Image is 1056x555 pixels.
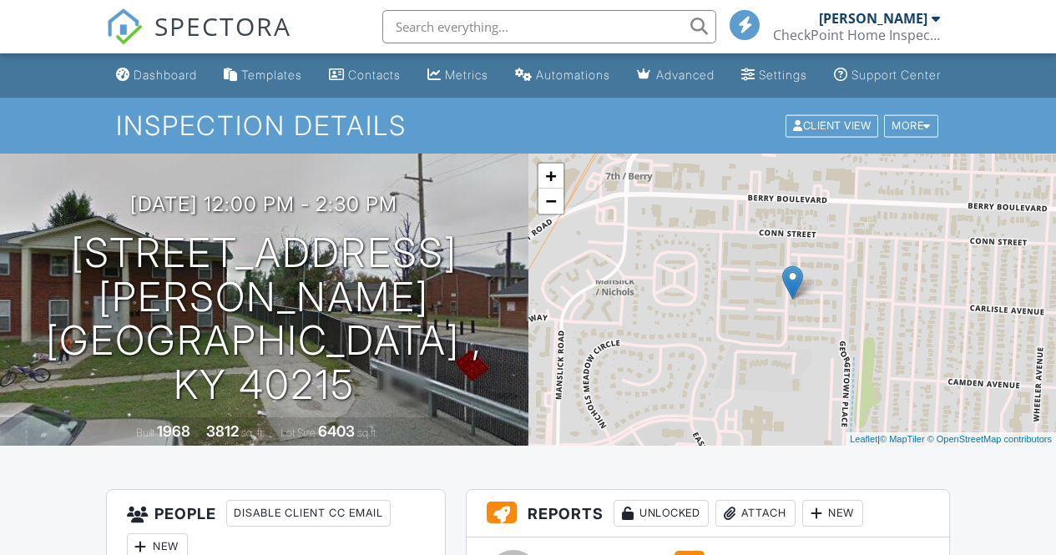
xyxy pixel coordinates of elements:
[106,8,143,45] img: The Best Home Inspection Software - Spectora
[357,426,378,439] span: sq.ft.
[318,422,355,440] div: 6403
[786,114,878,137] div: Client View
[656,68,715,82] div: Advanced
[130,193,397,215] h3: [DATE] 12:00 pm - 2:30 pm
[614,500,709,527] div: Unlocked
[157,422,190,440] div: 1968
[538,189,563,214] a: Zoom out
[508,60,617,91] a: Automations (Basic)
[846,432,1056,447] div: |
[109,60,204,91] a: Dashboard
[538,164,563,189] a: Zoom in
[759,68,807,82] div: Settings
[884,114,938,137] div: More
[536,68,610,82] div: Automations
[154,8,291,43] span: SPECTORA
[784,119,882,131] a: Client View
[241,68,302,82] div: Templates
[106,23,291,58] a: SPECTORA
[134,68,197,82] div: Dashboard
[445,68,488,82] div: Metrics
[348,68,401,82] div: Contacts
[241,426,265,439] span: sq. ft.
[735,60,814,91] a: Settings
[280,426,316,439] span: Lot Size
[773,27,940,43] div: CheckPoint Home Inspections,LLC
[850,434,877,444] a: Leaflet
[819,10,927,27] div: [PERSON_NAME]
[630,60,721,91] a: Advanced
[802,500,863,527] div: New
[27,231,502,407] h1: [STREET_ADDRESS][PERSON_NAME] [GEOGRAPHIC_DATA] , Ky 40215
[136,426,154,439] span: Built
[851,68,941,82] div: Support Center
[927,434,1052,444] a: © OpenStreetMap contributors
[421,60,495,91] a: Metrics
[226,500,391,527] div: Disable Client CC Email
[382,10,716,43] input: Search everything...
[322,60,407,91] a: Contacts
[827,60,947,91] a: Support Center
[467,490,949,537] h3: Reports
[217,60,309,91] a: Templates
[880,434,925,444] a: © MapTiler
[715,500,796,527] div: Attach
[206,422,239,440] div: 3812
[116,111,939,140] h1: Inspection Details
